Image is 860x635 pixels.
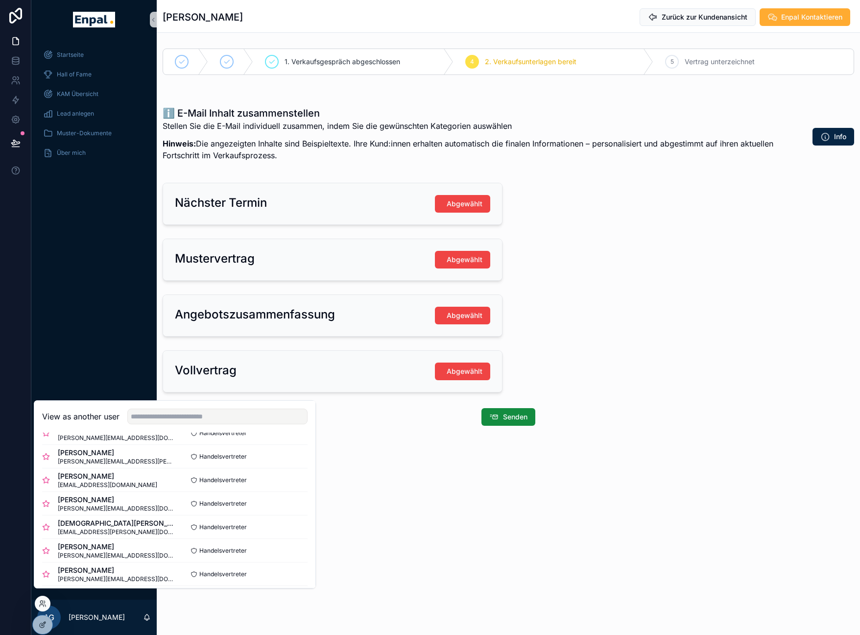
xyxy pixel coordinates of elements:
[58,471,157,481] span: [PERSON_NAME]
[37,144,151,162] a: Über mich
[42,411,119,422] h2: View as another user
[37,105,151,122] a: Lead anlegen
[57,110,94,118] span: Lead anlegen
[481,408,535,426] button: Senden
[662,12,747,22] span: Zurück zur Kundenansicht
[58,518,175,528] span: [DEMOGRAPHIC_DATA][PERSON_NAME]
[485,57,576,67] span: 2. Verkaufsunterlagen bereit
[58,528,175,536] span: [EMAIL_ADDRESS][PERSON_NAME][DOMAIN_NAME]
[199,570,247,578] span: Handelsvertreter
[447,199,482,209] span: Abgewählt
[199,523,247,531] span: Handelsvertreter
[812,128,854,146] button: Info
[37,46,151,64] a: Startseite
[163,120,781,132] p: Stellen Sie die E-Mail individuell zusammen, indem Sie die gewünschten Kategorien auswählen
[57,90,98,98] span: KAM Übersicht
[503,412,527,422] span: Senden
[73,12,115,27] img: App logo
[199,547,247,555] span: Handelsvertreter
[57,149,86,157] span: Über mich
[58,448,175,458] span: [PERSON_NAME]
[175,363,237,378] h2: Vollvertrag
[285,57,400,67] span: 1. Verkaufsgespräch abgeschlossen
[199,500,247,508] span: Handelsvertreter
[175,307,335,322] h2: Angebotszusammenfassung
[199,453,247,461] span: Handelsvertreter
[640,8,756,26] button: Zurück zur Kundenansicht
[670,58,674,66] span: 5
[37,66,151,83] a: Hall of Fame
[435,251,490,269] button: Abgewählt
[685,57,755,67] span: Vertrag unterzeichnet
[435,363,490,380] button: Abgewählt
[834,132,846,142] span: Info
[199,476,247,484] span: Handelsvertreter
[470,58,474,66] span: 4
[31,39,157,174] div: scrollable content
[37,124,151,142] a: Muster-Dokumente
[69,612,125,622] p: [PERSON_NAME]
[447,255,482,265] span: Abgewählt
[175,195,267,211] h2: Nächster Termin
[781,12,842,22] span: Enpal Kontaktieren
[57,51,84,59] span: Startseite
[57,129,112,137] span: Muster-Dokumente
[163,138,781,161] p: Die angezeigten Inhalte sind Beispieltexte. Ihre Kund:innen erhalten automatisch die finalen Info...
[435,307,490,324] button: Abgewählt
[435,195,490,213] button: Abgewählt
[175,251,255,267] h2: Mustervertrag
[58,565,175,575] span: [PERSON_NAME]
[58,542,175,552] span: [PERSON_NAME]
[58,458,175,465] span: [PERSON_NAME][EMAIL_ADDRESS][PERSON_NAME][DOMAIN_NAME]
[760,8,850,26] button: Enpal Kontaktieren
[58,575,175,583] span: [PERSON_NAME][EMAIL_ADDRESS][DOMAIN_NAME]
[57,71,92,78] span: Hall of Fame
[163,139,196,148] strong: Hinweis:
[37,85,151,103] a: KAM Übersicht
[447,366,482,376] span: Abgewählt
[58,481,157,489] span: [EMAIL_ADDRESS][DOMAIN_NAME]
[163,106,781,120] h1: ℹ️ E-Mail Inhalt zusammenstellen
[58,495,175,505] span: [PERSON_NAME]
[163,10,243,24] h1: [PERSON_NAME]
[199,429,247,437] span: Handelsvertreter
[447,311,482,320] span: Abgewählt
[58,552,175,560] span: [PERSON_NAME][EMAIL_ADDRESS][DOMAIN_NAME]
[58,434,175,442] span: [PERSON_NAME][EMAIL_ADDRESS][DOMAIN_NAME]
[58,505,175,513] span: [PERSON_NAME][EMAIL_ADDRESS][DOMAIN_NAME]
